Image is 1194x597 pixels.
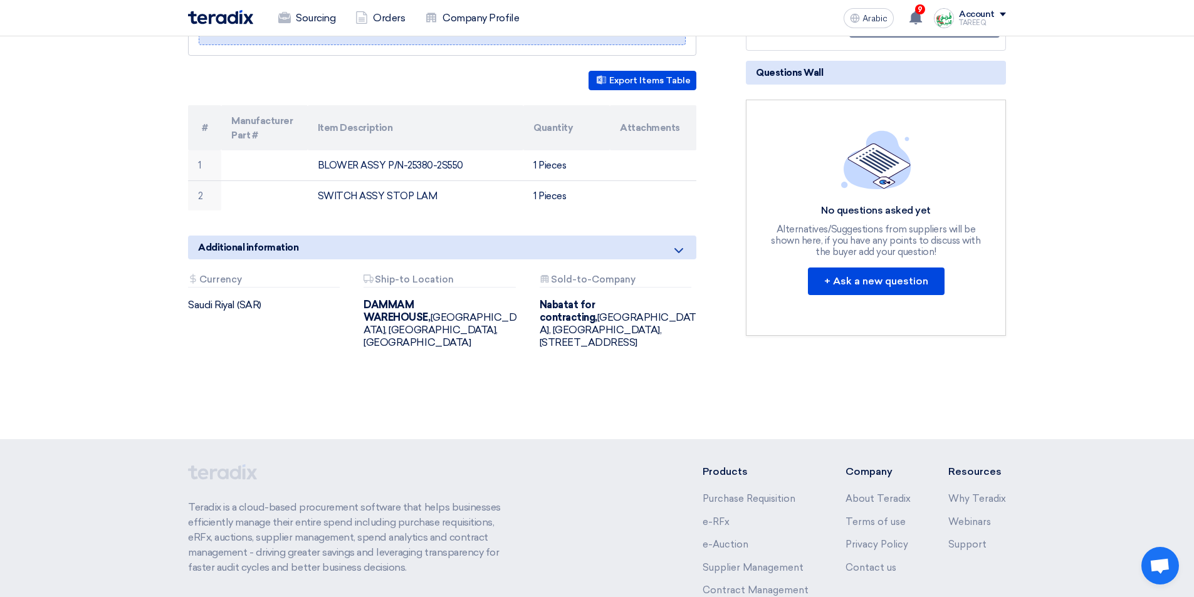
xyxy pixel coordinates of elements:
font: No questions asked yet [821,204,930,216]
a: Supplier Management [703,562,804,573]
font: Questions Wall [756,67,823,78]
a: Purchase Requisition [703,493,795,504]
img: Teradix logo [188,10,253,24]
font: SWITCH ASSY STOP LAM [318,190,437,202]
font: Manufacturer Part # [231,115,293,141]
font: Ship-to Location [375,274,454,285]
font: Alternatives/Suggestions from suppliers will be shown here, if you have any points to discuss wit... [771,224,980,257]
font: Sourcing [296,12,335,24]
a: Support [948,539,987,550]
a: Sourcing [268,4,345,32]
font: Teradix is ​​a cloud-based procurement software that helps businesses efficiently manage their en... [188,501,501,573]
font: [GEOGRAPHIC_DATA], [GEOGRAPHIC_DATA], [STREET_ADDRESS] [540,311,696,348]
img: empty_state_list.svg [841,130,911,189]
button: + Ask a new question [808,267,945,295]
font: 1 [198,160,201,171]
a: Contract Management [703,584,809,596]
font: Currency [199,274,242,285]
button: Export Items Table [589,71,696,90]
font: Nabatat for contracting, [540,299,597,323]
font: Company Profile [443,12,519,24]
font: BLOWER ASSY P/N-25380-2S550 [318,160,463,171]
a: Contact us [846,562,896,573]
font: Additional information [198,242,298,253]
font: Company [846,465,893,477]
font: Resources [948,465,1002,477]
a: Terms of use [846,516,906,527]
a: About Teradix [846,493,911,504]
a: e-Auction [703,539,748,550]
font: 2 [198,190,203,202]
a: Open chat [1141,547,1179,584]
font: TAREEQ [959,19,986,27]
font: Quantity [533,122,573,133]
button: Arabic [844,8,894,28]
font: Arabic [862,13,888,24]
font: DAMMAM WAREHOUSE, [364,299,430,323]
a: Privacy Policy [846,539,908,550]
a: e-RFx [703,516,730,527]
font: 1 Pieces [533,190,566,202]
font: 9 [918,5,923,14]
font: # [202,122,208,133]
font: Orders [373,12,405,24]
font: + Ask a new question [824,275,928,287]
font: Sold-to-Company [551,274,636,285]
font: Saudi Riyal (SAR) [188,299,261,311]
font: Attachments [620,122,680,133]
a: Orders [345,4,415,32]
img: Screenshot___1727703618088.png [934,8,954,28]
font: Account [959,9,995,19]
a: Webinars [948,516,991,527]
font: Products [703,465,748,477]
font: 1 Pieces [533,160,566,171]
font: Item Description [318,122,392,133]
font: [GEOGRAPHIC_DATA], [GEOGRAPHIC_DATA], [GEOGRAPHIC_DATA] [364,311,516,348]
a: Why Teradix [948,493,1006,504]
font: Export Items Table [609,75,691,86]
